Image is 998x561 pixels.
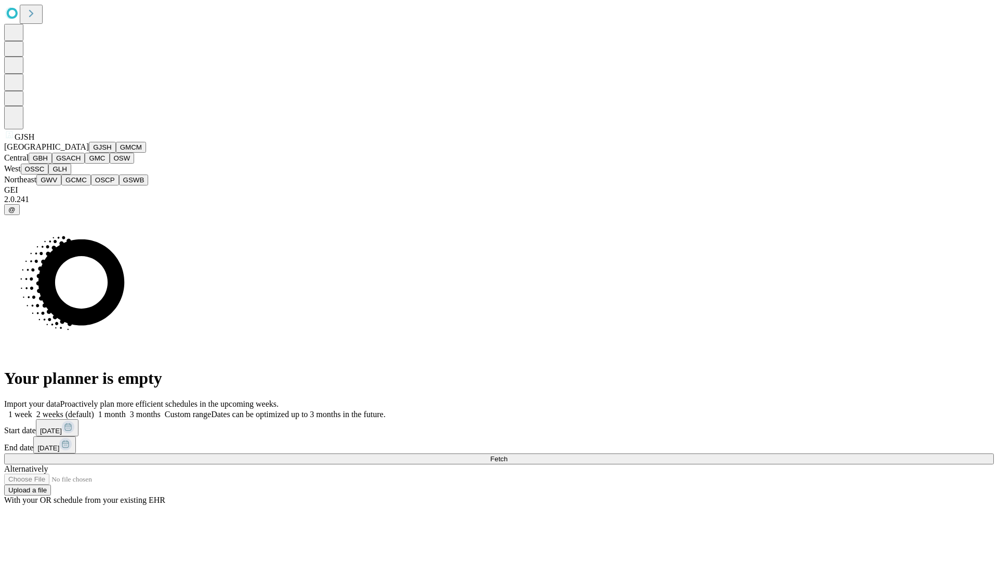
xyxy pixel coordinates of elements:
[60,399,279,408] span: Proactively plan more efficient schedules in the upcoming weeks.
[36,175,61,185] button: GWV
[4,164,21,173] span: West
[15,132,34,141] span: GJSH
[4,496,165,504] span: With your OR schedule from your existing EHR
[4,419,994,436] div: Start date
[4,204,20,215] button: @
[4,153,29,162] span: Central
[4,142,89,151] span: [GEOGRAPHIC_DATA]
[116,142,146,153] button: GMCM
[21,164,49,175] button: OSSC
[91,175,119,185] button: OSCP
[4,436,994,453] div: End date
[165,410,211,419] span: Custom range
[61,175,91,185] button: GCMC
[4,185,994,195] div: GEI
[33,436,76,453] button: [DATE]
[119,175,149,185] button: GSWB
[37,444,59,452] span: [DATE]
[110,153,135,164] button: OSW
[36,419,78,436] button: [DATE]
[8,410,32,419] span: 1 week
[211,410,385,419] span: Dates can be optimized up to 3 months in the future.
[4,464,48,473] span: Alternatively
[85,153,109,164] button: GMC
[8,206,16,213] span: @
[48,164,71,175] button: GLH
[4,453,994,464] button: Fetch
[4,195,994,204] div: 2.0.241
[40,427,62,435] span: [DATE]
[52,153,85,164] button: GSACH
[130,410,161,419] span: 3 months
[29,153,52,164] button: GBH
[4,175,36,184] span: Northeast
[4,369,994,388] h1: Your planner is empty
[89,142,116,153] button: GJSH
[36,410,94,419] span: 2 weeks (default)
[490,455,507,463] span: Fetch
[4,485,51,496] button: Upload a file
[4,399,60,408] span: Import your data
[98,410,126,419] span: 1 month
